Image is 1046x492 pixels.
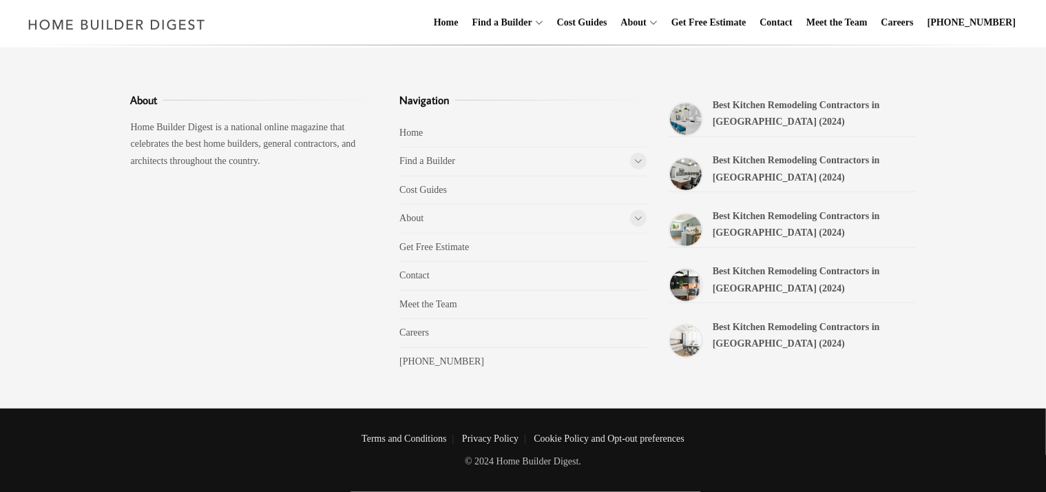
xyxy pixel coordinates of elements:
[399,327,429,338] a: Careers
[713,211,880,238] a: Best Kitchen Remodeling Contractors in [GEOGRAPHIC_DATA] (2024)
[552,1,613,45] a: Cost Guides
[399,92,647,108] h3: Navigation
[669,268,703,303] a: Best Kitchen Remodeling Contractors in Fort Lauderdale (2024)
[399,185,447,195] a: Cost Guides
[713,100,880,127] a: Best Kitchen Remodeling Contractors in [GEOGRAPHIC_DATA] (2024)
[713,266,880,294] a: Best Kitchen Remodeling Contractors in [GEOGRAPHIC_DATA] (2024)
[669,213,703,247] a: Best Kitchen Remodeling Contractors in Miami Beach (2024)
[131,119,378,170] p: Home Builder Digest is a national online magazine that celebrates the best home builders, general...
[754,1,797,45] a: Contact
[362,433,446,444] a: Terms and Conditions
[534,433,684,444] a: Cookie Policy and Opt-out preferences
[669,324,703,358] a: Best Kitchen Remodeling Contractors in Miami (2024)
[713,322,880,349] a: Best Kitchen Remodeling Contractors in [GEOGRAPHIC_DATA] (2024)
[399,356,484,367] a: [PHONE_NUMBER]
[399,270,430,280] a: Contact
[922,1,1021,45] a: [PHONE_NUMBER]
[131,92,378,108] h3: About
[22,11,211,38] img: Home Builder Digest
[615,1,646,45] a: About
[669,102,703,136] a: Best Kitchen Remodeling Contractors in Coral Gables (2024)
[428,1,464,45] a: Home
[399,127,423,138] a: Home
[669,157,703,192] a: Best Kitchen Remodeling Contractors in Boca Raton (2024)
[467,1,532,45] a: Find a Builder
[713,155,880,183] a: Best Kitchen Remodeling Contractors in [GEOGRAPHIC_DATA] (2024)
[801,1,873,45] a: Meet the Team
[399,213,423,223] a: About
[22,453,1024,471] p: © 2024 Home Builder Digest.
[462,433,519,444] a: Privacy Policy
[666,1,752,45] a: Get Free Estimate
[876,1,919,45] a: Careers
[399,156,455,166] a: Find a Builder
[399,242,469,252] a: Get Free Estimate
[399,299,457,309] a: Meet the Team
